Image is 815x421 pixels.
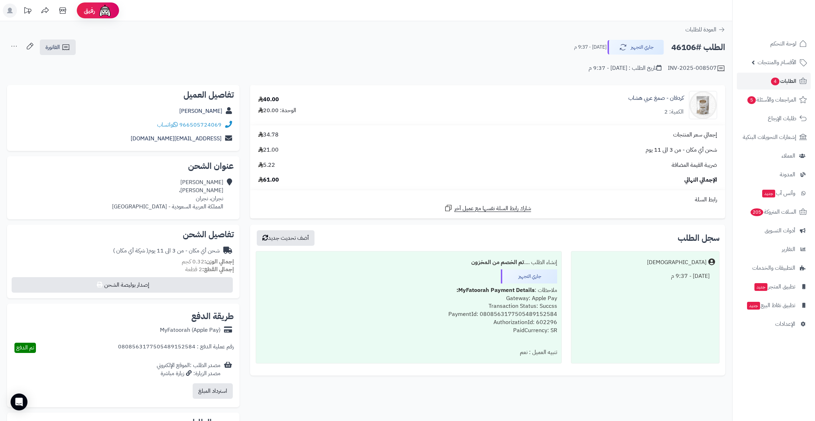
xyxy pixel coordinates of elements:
a: الفاتورة [40,39,76,55]
span: الأقسام والمنتجات [758,57,796,67]
a: المراجعات والأسئلة5 [737,91,811,108]
span: جديد [762,190,775,197]
img: ai-face.png [98,4,112,18]
div: رابط السلة [253,196,722,204]
a: التقارير [737,241,811,258]
b: MyFatoorah Payment Details: [456,286,535,294]
span: العملاء [782,151,795,161]
div: Open Intercom Messenger [11,393,27,410]
small: 0.32 كجم [182,257,234,266]
div: مصدر الزيارة: زيارة مباشرة [157,370,220,378]
a: تحديثات المنصة [19,4,36,19]
a: السلات المتروكة205 [737,203,811,220]
span: 61.00 [258,176,279,184]
span: ضريبة القيمة المضافة [672,161,717,169]
a: واتساب [157,121,178,129]
span: تطبيق المتجر [754,282,795,292]
span: أدوات التسويق [765,226,795,236]
span: رفيق [84,6,95,15]
a: العملاء [737,147,811,164]
span: ( شركة أي مكان ) [113,246,148,255]
span: التقارير [782,244,795,254]
strong: إجمالي الوزن: [204,257,234,266]
h2: تفاصيل الشحن [13,230,234,239]
span: لوحة التحكم [770,39,796,49]
img: karpro1-90x90.jpg [689,91,717,119]
a: كردفان - صمغ عربي هشاب [628,94,684,102]
a: المدونة [737,166,811,183]
button: جاري التجهيز [608,40,664,55]
span: جديد [754,283,767,291]
a: تطبيق المتجرجديد [737,278,811,295]
a: لوحة التحكم [737,35,811,52]
span: المدونة [780,170,795,179]
span: 34.78 [258,131,279,139]
a: العودة للطلبات [685,25,725,34]
div: 40.00 [258,96,279,104]
div: تاريخ الطلب : [DATE] - 9:37 م [589,64,661,72]
div: جاري التجهيز [501,269,557,283]
div: [DATE] - 9:37 م [576,269,715,283]
h3: سجل الطلب [678,234,720,242]
div: الوحدة: 20.00 [258,106,296,115]
span: تم الدفع [16,343,34,352]
strong: إجمالي القطع: [202,265,234,274]
div: [PERSON_NAME] [PERSON_NAME]، نجران، نجران المملكة العربية السعودية - [GEOGRAPHIC_DATA] [112,178,223,210]
a: شارك رابط السلة نفسها مع عميل آخر [444,204,531,213]
span: المراجعات والأسئلة [747,95,796,105]
a: الطلبات4 [737,73,811,90]
span: العودة للطلبات [685,25,716,34]
span: الفاتورة [45,43,60,51]
span: 5.22 [258,161,275,169]
a: إشعارات التحويلات البنكية [737,129,811,146]
a: 966505724069 [179,121,222,129]
a: الإعدادات [737,316,811,332]
span: الإجمالي النهائي [684,176,717,184]
div: إنشاء الطلب .... [260,256,557,269]
span: إشعارات التحويلات البنكية [743,132,796,142]
span: السلات المتروكة [750,207,796,217]
button: إصدار بوليصة الشحن [12,277,233,293]
span: طلبات الإرجاع [768,114,796,123]
a: [EMAIL_ADDRESS][DOMAIN_NAME] [131,134,222,143]
div: [DEMOGRAPHIC_DATA] [647,258,707,267]
h2: طريقة الدفع [191,312,234,321]
button: أضف تحديث جديد [257,230,315,246]
h2: عنوان الشحن [13,162,234,170]
div: MyFatoorah (Apple Pay) [160,326,220,334]
a: تطبيق نقاط البيعجديد [737,297,811,314]
span: 4 [771,78,779,85]
small: [DATE] - 9:37 م [574,44,606,51]
div: شحن أي مكان - من 3 الى 11 يوم [113,247,220,255]
span: وآتس آب [761,188,795,198]
span: الطلبات [770,76,796,86]
span: الإعدادات [775,319,795,329]
span: التطبيقات والخدمات [752,263,795,273]
a: أدوات التسويق [737,222,811,239]
span: شحن أي مكان - من 3 الى 11 يوم [646,146,717,154]
h2: تفاصيل العميل [13,91,234,99]
div: رقم عملية الدفع : 0808563177505489152584 [118,343,234,353]
img: logo-2.png [767,18,808,32]
button: استرداد المبلغ [193,383,233,399]
a: [PERSON_NAME] [179,107,222,115]
span: 21.00 [258,146,279,154]
h2: الطلب #46106 [671,40,725,55]
a: وآتس آبجديد [737,185,811,202]
small: 2 قطعة [185,265,234,274]
div: ملاحظات : Gateway: Apple Pay Transaction Status: Succss PaymentId: 0808563177505489152584 Authori... [260,283,557,346]
div: INV-2025-008507 [668,64,725,73]
b: تم الخصم من المخزون [471,258,524,267]
a: طلبات الإرجاع [737,110,811,127]
span: 205 [751,208,763,216]
span: جديد [747,302,760,310]
span: إجمالي سعر المنتجات [673,131,717,139]
a: التطبيقات والخدمات [737,260,811,276]
span: تطبيق نقاط البيع [746,300,795,310]
div: مصدر الطلب :الموقع الإلكتروني [157,361,220,378]
span: شارك رابط السلة نفسها مع عميل آخر [454,205,531,213]
div: تنبيه العميل : نعم [260,346,557,359]
div: الكمية: 2 [664,108,684,116]
span: 5 [747,96,756,104]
